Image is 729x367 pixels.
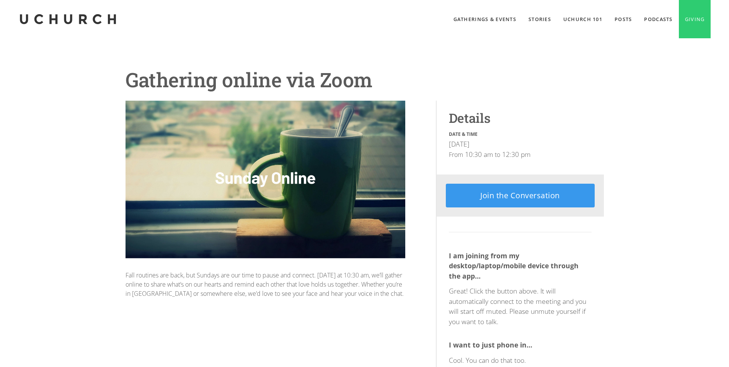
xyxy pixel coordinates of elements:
[126,271,405,298] div: Fall routines are back, but Sundays are our time to pause and connect. [DATE] at 10:30 am, we’ll ...
[449,286,592,326] p: Great! Click the button above. It will automatically connect to the meeting and you will start of...
[446,184,595,207] a: Join the Conversation
[449,110,592,126] h2: Details
[502,150,533,159] p: 12:30 pm
[449,139,470,148] p: [DATE]
[126,69,604,91] h1: Gathering online via Zoom
[495,150,502,159] div: to
[449,132,592,137] div: Date & Time
[449,340,532,349] strong: I want to just phone in...
[449,251,579,281] strong: I am joining from my desktop/laptop/mobile device through the app...
[126,101,405,258] img: Gathering online via Zoom
[449,150,465,159] div: From
[465,150,495,159] p: 10:30 am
